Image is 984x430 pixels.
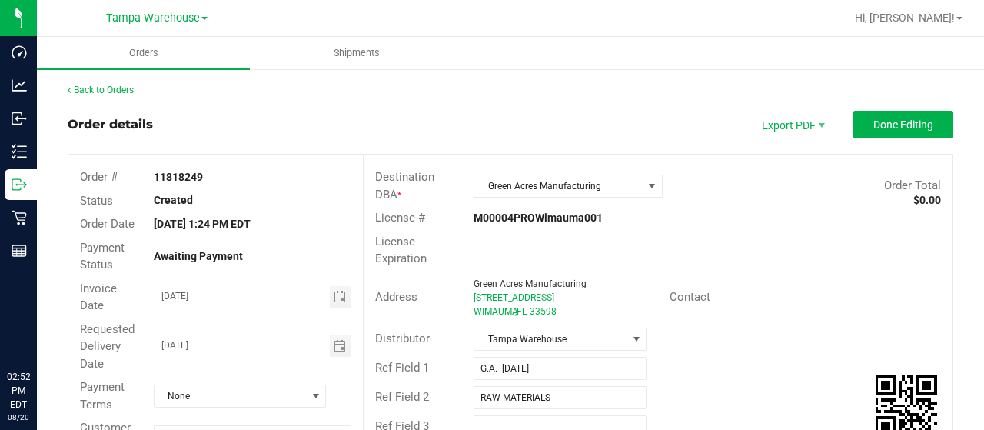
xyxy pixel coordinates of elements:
span: Order Total [884,178,941,192]
iframe: Resource center unread badge [45,305,64,323]
span: Green Acres Manufacturing [474,278,587,289]
span: FL [517,306,527,317]
span: Status [80,194,113,208]
strong: Created [154,194,193,206]
span: Payment Terms [80,380,125,412]
span: Tampa Warehouse [106,12,200,25]
inline-svg: Outbound [12,177,27,192]
span: Ref Field 2 [375,390,429,404]
strong: Awaiting Payment [154,250,243,262]
strong: $0.00 [913,194,941,206]
span: Toggle calendar [330,286,352,308]
span: License # [375,211,425,225]
iframe: Resource center [15,307,61,353]
a: Shipments [250,37,463,69]
strong: 11818249 [154,171,203,183]
span: License Expiration [375,235,427,266]
inline-svg: Inventory [12,144,27,159]
button: Done Editing [853,111,953,138]
inline-svg: Inbound [12,111,27,126]
span: Shipments [313,46,401,60]
span: Ref Field 1 [375,361,429,375]
span: Orders [108,46,179,60]
span: Invoice Date [80,282,117,313]
span: None [155,385,307,407]
p: 08/20 [7,412,30,423]
span: Green Acres Manufacturing [474,175,643,197]
span: Toggle calendar [330,335,352,357]
span: Distributor [375,332,430,345]
span: , [515,306,517,317]
li: Export PDF [746,111,838,138]
span: Requested Delivery Date [80,322,135,371]
strong: M00004PROWimauma001 [474,212,603,224]
span: Destination DBA [375,170,434,202]
span: Payment Status [80,241,125,272]
inline-svg: Retail [12,210,27,225]
inline-svg: Dashboard [12,45,27,60]
p: 02:52 PM EDT [7,370,30,412]
inline-svg: Analytics [12,78,27,93]
inline-svg: Reports [12,243,27,258]
span: Hi, [PERSON_NAME]! [855,12,955,24]
a: Orders [37,37,250,69]
span: Address [375,290,417,304]
span: Done Editing [873,118,933,131]
span: Order # [80,170,118,184]
span: 33598 [530,306,557,317]
div: Order details [68,115,153,134]
span: Tampa Warehouse [474,328,627,350]
span: [STREET_ADDRESS] [474,292,554,303]
span: Contact [670,290,710,304]
span: Order Date [80,217,135,231]
a: Back to Orders [68,85,134,95]
strong: [DATE] 1:24 PM EDT [154,218,251,230]
span: WIMAUMA [474,306,518,317]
